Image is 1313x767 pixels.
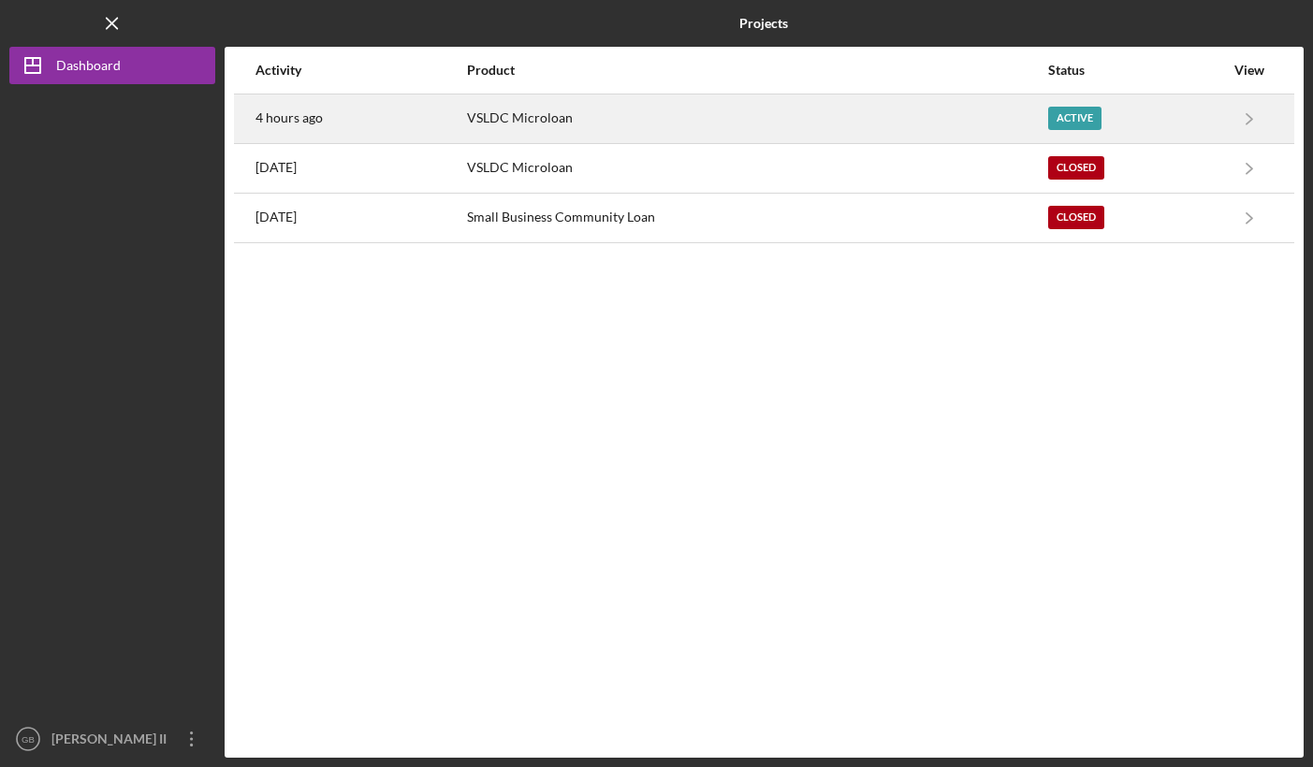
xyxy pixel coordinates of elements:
[9,720,215,758] button: GB[PERSON_NAME] II
[467,195,1046,241] div: Small Business Community Loan
[1048,107,1101,130] div: Active
[255,110,323,125] time: 2025-08-13 16:39
[467,145,1046,192] div: VSLDC Microloan
[1226,63,1273,78] div: View
[9,47,215,84] button: Dashboard
[22,734,35,745] text: GB
[255,210,297,224] time: 2024-05-15 18:10
[1048,206,1104,229] div: Closed
[739,16,788,31] b: Projects
[56,47,121,89] div: Dashboard
[467,63,1046,78] div: Product
[47,720,168,762] div: [PERSON_NAME] II
[1048,156,1104,180] div: Closed
[467,95,1046,142] div: VSLDC Microloan
[255,160,297,175] time: 2024-08-06 20:30
[255,63,465,78] div: Activity
[1048,63,1224,78] div: Status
